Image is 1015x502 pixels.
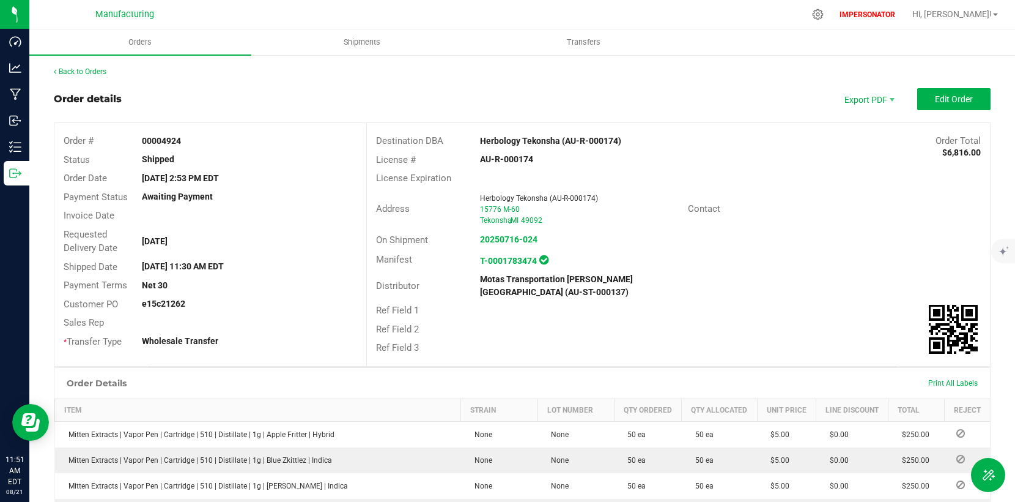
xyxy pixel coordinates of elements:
[376,324,419,335] span: Ref Field 2
[621,456,646,465] span: 50 ea
[9,114,21,127] inline-svg: Inbound
[62,482,348,490] span: Mitten Extracts | Vapor Pen | Cartridge | 510 | Distillate | 1g | [PERSON_NAME] | Indica
[112,37,168,48] span: Orders
[480,136,621,146] strong: Herbology Tekonsha (AU-R-000174)
[764,456,789,465] span: $5.00
[64,280,127,291] span: Payment Terms
[621,482,646,490] span: 50 ea
[468,456,492,465] span: None
[12,404,49,441] iframe: Resource center
[142,236,168,246] strong: [DATE]
[142,336,218,346] strong: Wholesale Transfer
[327,37,397,48] span: Shipments
[9,88,21,100] inline-svg: Manufacturing
[824,482,849,490] span: $0.00
[9,167,21,179] inline-svg: Outbound
[64,229,117,254] span: Requested Delivery Date
[537,399,614,421] th: Lot Number
[9,36,21,48] inline-svg: Dashboard
[64,317,104,328] span: Sales Rep
[376,203,410,214] span: Address
[614,399,681,421] th: Qty Ordered
[251,29,473,55] a: Shipments
[951,481,970,489] span: Reject Inventory
[682,399,757,421] th: Qty Allocated
[376,173,451,184] span: License Expiration
[764,482,789,490] span: $5.00
[917,88,991,110] button: Edit Order
[376,280,419,291] span: Distributor
[9,62,21,74] inline-svg: Analytics
[511,216,519,225] span: MI
[951,430,970,437] span: Reject Inventory
[480,216,512,225] span: Tekonsha
[142,299,185,309] strong: e15c21262
[824,430,849,439] span: $0.00
[376,234,428,245] span: On Shipment
[621,430,646,439] span: 50 ea
[9,141,21,153] inline-svg: Inventory
[810,9,825,20] div: Manage settings
[376,154,416,165] span: License #
[64,173,107,184] span: Order Date
[142,136,181,146] strong: 00004924
[757,399,816,421] th: Unit Price
[468,430,492,439] span: None
[896,430,929,439] span: $250.00
[545,482,569,490] span: None
[545,456,569,465] span: None
[539,253,548,266] span: In Sync
[55,399,461,421] th: Item
[951,455,970,463] span: Reject Inventory
[689,430,714,439] span: 50 ea
[912,9,992,19] span: Hi, [PERSON_NAME]!
[550,37,617,48] span: Transfers
[376,305,419,316] span: Ref Field 1
[67,378,127,388] h1: Order Details
[942,148,981,157] strong: $6,816.00
[835,9,900,20] p: IMPERSONATOR
[929,305,978,354] img: Scan me!
[936,135,981,146] span: Order Total
[62,456,332,465] span: Mitten Extracts | Vapor Pen | Cartridge | 510 | Distillate | 1g | Blue Zkittlez | Indica
[764,430,789,439] span: $5.00
[64,154,90,165] span: Status
[64,210,114,221] span: Invoice Date
[95,9,154,20] span: Manufacturing
[64,299,118,310] span: Customer PO
[832,88,905,110] span: Export PDF
[888,399,944,421] th: Total
[689,456,714,465] span: 50 ea
[6,454,24,487] p: 11:51 AM EDT
[480,205,520,214] span: 15776 M-60
[521,216,542,225] span: 49092
[509,216,511,225] span: ,
[896,482,929,490] span: $250.00
[480,194,598,203] span: Herbology Tekonsha (AU-R-000174)
[461,399,537,421] th: Strain
[142,280,168,290] strong: Net 30
[824,456,849,465] span: $0.00
[64,261,117,272] span: Shipped Date
[142,192,213,201] strong: Awaiting Payment
[688,203,720,214] span: Contact
[929,305,978,354] qrcode: 00004924
[376,135,443,146] span: Destination DBA
[54,67,106,76] a: Back to Orders
[545,430,569,439] span: None
[54,92,122,107] div: Order details
[64,336,122,347] span: Transfer Type
[142,154,174,164] strong: Shipped
[142,173,219,183] strong: [DATE] 2:53 PM EDT
[480,256,537,266] a: T-0001783474
[896,456,929,465] span: $250.00
[64,192,128,203] span: Payment Status
[29,29,251,55] a: Orders
[480,154,533,164] strong: AU-R-000174
[935,94,973,104] span: Edit Order
[468,482,492,490] span: None
[142,261,224,271] strong: [DATE] 11:30 AM EDT
[376,342,419,353] span: Ref Field 3
[6,487,24,496] p: 08/21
